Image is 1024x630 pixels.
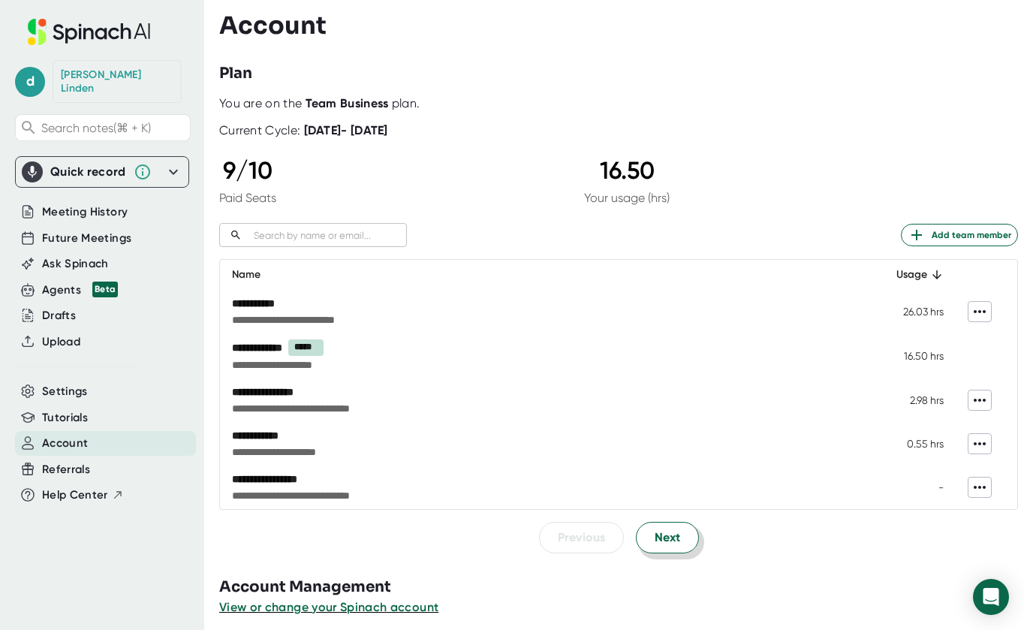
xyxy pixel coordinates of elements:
[973,579,1009,615] div: Open Intercom Messenger
[42,383,88,400] button: Settings
[219,191,276,205] div: Paid Seats
[42,487,108,504] span: Help Center
[42,409,88,427] button: Tutorials
[219,11,327,40] h3: Account
[248,227,407,244] input: Search by name or email...
[22,157,182,187] div: Quick record
[42,255,109,273] button: Ask Spinach
[558,529,605,547] span: Previous
[219,62,252,85] h3: Plan
[219,123,388,138] div: Current Cycle:
[42,282,118,299] button: Agents Beta
[304,123,388,137] b: [DATE] - [DATE]
[232,266,856,284] div: Name
[908,226,1011,244] span: Add team member
[584,156,670,185] div: 16.50
[42,435,88,452] button: Account
[42,487,124,504] button: Help Center
[219,96,1018,111] div: You are on the plan.
[61,68,173,95] div: Darren Linden
[868,422,956,466] td: 0.55 hrs
[306,96,389,110] b: Team Business
[655,529,680,547] span: Next
[42,461,90,478] button: Referrals
[15,67,45,97] span: d
[868,290,956,333] td: 26.03 hrs
[636,522,699,553] button: Next
[219,600,438,614] span: View or change your Spinach account
[219,576,1024,598] h3: Account Management
[868,378,956,422] td: 2.98 hrs
[584,191,670,205] div: Your usage (hrs)
[901,224,1018,246] button: Add team member
[880,266,944,284] div: Usage
[92,282,118,297] div: Beta
[539,522,624,553] button: Previous
[868,466,956,509] td: -
[42,203,128,221] button: Meeting History
[42,230,131,247] button: Future Meetings
[42,333,80,351] button: Upload
[868,333,956,378] td: 16.50 hrs
[42,307,76,324] button: Drafts
[42,282,118,299] div: Agents
[219,156,276,185] div: 9 / 10
[219,598,438,616] button: View or change your Spinach account
[41,121,151,135] span: Search notes (⌘ + K)
[50,164,126,179] div: Quick record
